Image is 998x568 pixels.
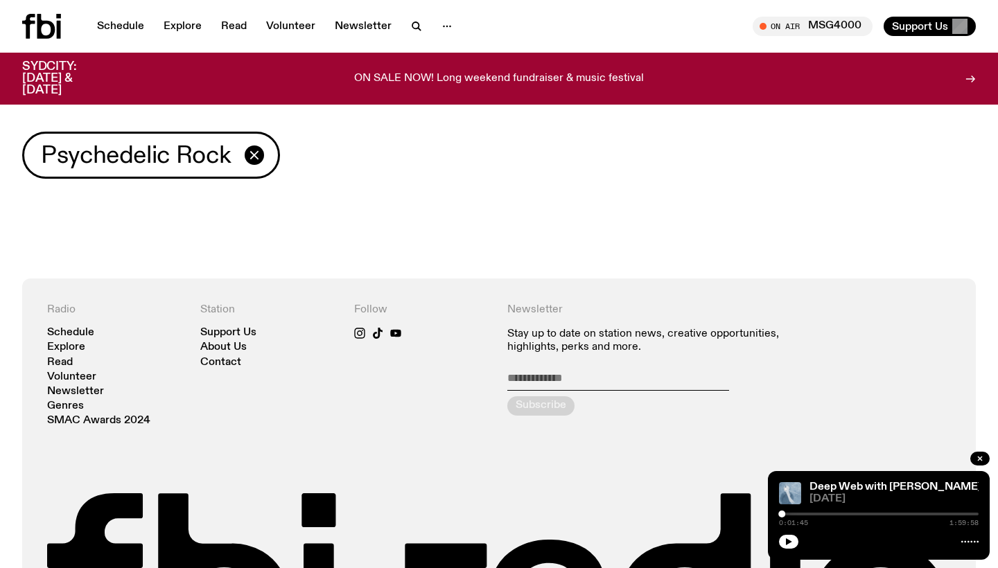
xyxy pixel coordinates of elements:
h4: Follow [354,303,491,317]
a: Genres [47,401,84,411]
a: SMAC Awards 2024 [47,416,150,426]
a: Contact [200,357,241,368]
span: Psychedelic Rock [41,142,231,169]
a: Read [213,17,255,36]
a: About Us [200,342,247,353]
p: ON SALE NOW! Long weekend fundraiser & music festival [354,73,644,85]
a: Deep Web with [PERSON_NAME] [809,481,981,492]
a: Schedule [89,17,152,36]
span: [DATE] [809,494,979,504]
span: Support Us [892,20,948,33]
a: Support Us [200,328,256,338]
a: Schedule [47,328,94,338]
p: Stay up to date on station news, creative opportunities, highlights, perks and more. [507,328,798,354]
h3: SYDCITY: [DATE] & [DATE] [22,61,111,96]
a: Newsletter [47,387,104,397]
a: Read [47,357,73,368]
a: Explore [47,342,85,353]
button: On AirMSG4000 [753,17,873,36]
a: Volunteer [258,17,324,36]
span: 0:01:45 [779,520,808,526]
button: Subscribe [507,396,575,416]
a: Newsletter [326,17,400,36]
h4: Newsletter [507,303,798,317]
button: Support Us [884,17,976,36]
span: 1:59:58 [949,520,979,526]
h4: Radio [47,303,184,317]
a: Volunteer [47,372,96,382]
a: Explore [155,17,210,36]
h4: Station [200,303,337,317]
